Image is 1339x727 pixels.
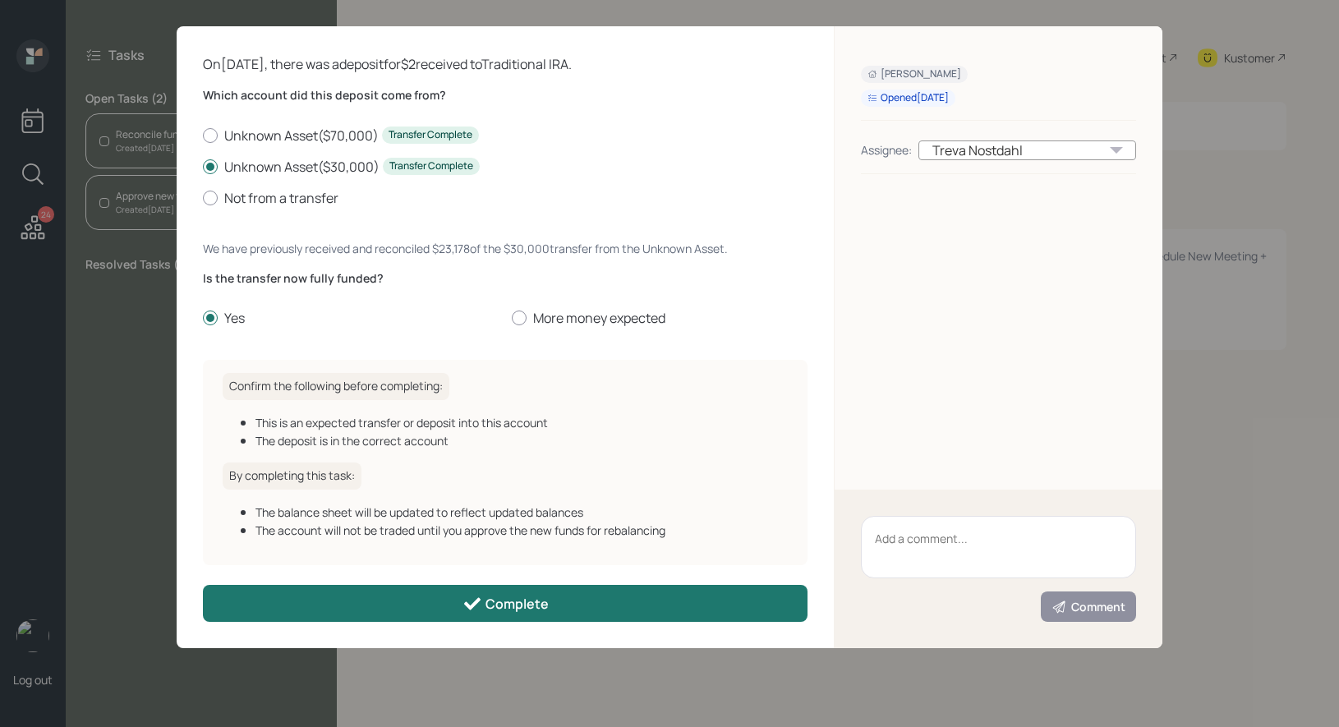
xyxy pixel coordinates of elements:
label: Unknown Asset ( $30,000 ) [203,158,808,176]
div: Complete [462,594,549,614]
div: The deposit is in the correct account [255,432,788,449]
label: Unknown Asset ( $70,000 ) [203,127,808,145]
h6: By completing this task: [223,462,361,490]
div: Treva Nostdahl [918,140,1136,160]
div: We have previously received and reconciled $23,178 of the $30,000 transfer from the Unknown Asset . [203,240,808,257]
label: Not from a transfer [203,189,808,207]
div: Assignee: [861,141,912,159]
label: Which account did this deposit come from? [203,87,808,104]
div: The account will not be traded until you approve the new funds for rebalancing [255,522,788,539]
div: Transfer Complete [389,128,472,142]
div: Opened [DATE] [867,91,949,105]
div: [PERSON_NAME] [867,67,961,81]
div: On [DATE] , there was a deposit for $2 received to Traditional IRA . [203,54,808,74]
label: Yes [203,309,499,327]
div: This is an expected transfer or deposit into this account [255,414,788,431]
label: More money expected [512,309,808,327]
div: The balance sheet will be updated to reflect updated balances [255,504,788,521]
label: Is the transfer now fully funded? [203,270,808,287]
button: Comment [1041,591,1136,622]
div: Transfer Complete [389,159,473,173]
h6: Confirm the following before completing: [223,373,449,400]
button: Complete [203,585,808,622]
div: Comment [1051,599,1125,615]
